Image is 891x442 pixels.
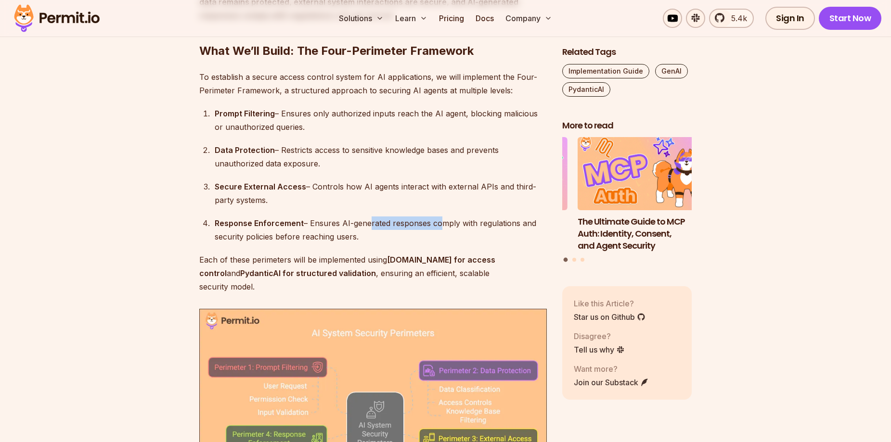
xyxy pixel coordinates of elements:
[435,9,468,28] a: Pricing
[335,9,387,28] button: Solutions
[199,255,495,278] strong: [DOMAIN_NAME] for access control
[215,180,547,207] div: – Controls how AI agents interact with external APIs and third-party systems.
[574,311,646,323] a: Star us on Github
[819,7,882,30] a: Start Now
[438,138,568,252] li: 3 of 3
[215,145,275,155] strong: Data Protection
[215,107,547,134] div: – Ensures only authorized inputs reach the AI agent, blocking malicious or unauthorized queries.
[709,9,754,28] a: 5.4k
[574,363,649,375] p: Want more?
[581,258,584,262] button: Go to slide 3
[578,138,708,211] img: The Ultimate Guide to MCP Auth: Identity, Consent, and Agent Security
[215,218,304,228] strong: Response Enforcement
[765,7,815,30] a: Sign In
[578,138,708,252] a: The Ultimate Guide to MCP Auth: Identity, Consent, and Agent SecurityThe Ultimate Guide to MCP Au...
[215,216,547,243] div: – Ensures AI-generated responses comply with regulations and security policies before reaching us...
[574,330,625,342] p: Disagree?
[574,298,646,309] p: Like this Article?
[391,9,431,28] button: Learn
[562,138,692,264] div: Posts
[574,344,625,355] a: Tell us why
[574,377,649,388] a: Join our Substack
[438,138,568,211] img: Implementing Multi-Tenant RBAC in Nuxt.js
[215,143,547,170] div: – Restricts access to sensitive knowledge bases and prevents unauthorized data exposure.
[725,13,747,24] span: 5.4k
[562,120,692,132] h2: More to read
[578,138,708,252] li: 1 of 3
[472,9,498,28] a: Docs
[199,70,547,97] p: To establish a secure access control system for AI applications, we will implement the Four-Perim...
[562,46,692,58] h2: Related Tags
[10,2,104,35] img: Permit logo
[562,64,649,78] a: Implementation Guide
[655,64,688,78] a: GenAI
[215,182,306,191] strong: Secure External Access
[199,253,547,293] p: Each of these perimeters will be implemented using and , ensuring an efficient, scalable security...
[438,216,568,240] h3: Implementing Multi-Tenant RBAC in Nuxt.js
[502,9,556,28] button: Company
[564,258,568,262] button: Go to slide 1
[215,109,275,118] strong: Prompt Filtering
[240,268,376,278] strong: PydanticAI for structured validation
[578,216,708,252] h3: The Ultimate Guide to MCP Auth: Identity, Consent, and Agent Security
[572,258,576,262] button: Go to slide 2
[562,82,610,97] a: PydanticAI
